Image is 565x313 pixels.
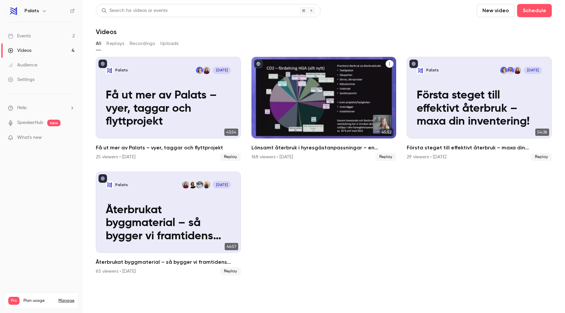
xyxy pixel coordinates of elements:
[160,38,179,49] button: Uploads
[58,298,74,303] a: Manage
[251,154,293,160] div: 168 viewers • [DATE]
[196,67,203,74] img: Lotta Lundin
[203,181,210,188] img: Jonas Liljenberg
[251,57,396,161] a: 45:52Lönsamt återbruk i hyresgästanpassningar – en kostnadsanalys med Fabege168 viewers • [DATE]R...
[375,153,396,161] span: Replay
[98,59,107,68] button: published
[224,129,238,136] span: 43:54
[8,6,19,16] img: Palats
[8,47,31,54] div: Videos
[225,243,238,250] span: 46:57
[254,59,263,68] button: published
[251,57,396,161] li: Lönsamt återbruk i hyresgästanpassningar – en kostnadsanalys med Fabege
[115,182,128,187] p: Palats
[407,57,552,161] a: Första steget till effektivt återbruk – maxa din inventering!PalatsAmelie BerggrenCharlotte Lands...
[407,154,446,160] div: 29 viewers • [DATE]
[8,104,75,111] li: help-dropdown-opener
[407,57,552,161] li: Första steget till effektivt återbruk – maxa din inventering!
[47,120,60,126] span: new
[196,181,203,188] img: Lars Andersson
[96,268,136,275] div: 65 viewers • [DATE]
[96,28,117,36] h1: Videos
[189,181,196,188] img: Anna Fredriksson
[213,67,231,74] span: [DATE]
[507,67,514,74] img: Charlotte Landström
[182,181,189,188] img: Amelie Berggren
[517,4,552,17] button: Schedule
[220,153,241,161] span: Replay
[409,59,418,68] button: published
[17,134,42,141] span: What's new
[531,153,552,161] span: Replay
[524,67,542,74] span: [DATE]
[106,67,113,74] img: Få ut mer av Palats – vyer, taggar och flyttprojekt
[96,258,241,266] h2: Återbrukat byggmaterial – så bygger vi framtidens lönsamma och hållbara fastighetsbransch
[203,67,210,74] img: Amelie Berggren
[417,89,542,129] p: Första steget till effektivt återbruk – maxa din inventering!
[8,76,34,83] div: Settings
[115,68,128,73] p: Palats
[417,67,424,74] img: Första steget till effektivt återbruk – maxa din inventering!
[407,144,552,152] h2: Första steget till effektivt återbruk – maxa din inventering!
[96,154,135,160] div: 25 viewers • [DATE]
[106,89,231,129] p: Få ut mer av Palats – vyer, taggar och flyttprojekt
[477,4,514,17] button: New video
[8,297,19,305] span: Pro
[96,172,241,276] a: Återbrukat byggmaterial – så bygger vi framtidens lönsamma och hållbara fastighetsbranschPalatsJo...
[101,7,168,14] div: Search for videos or events
[23,298,55,303] span: Plan usage
[220,267,241,275] span: Replay
[67,135,75,141] iframe: Noticeable Trigger
[106,204,231,243] p: Återbrukat byggmaterial – så bygger vi framtidens lönsamma och hållbara fastighetsbransch
[380,129,394,136] span: 45:52
[130,38,155,49] button: Recordings
[106,38,124,49] button: Replays
[106,181,113,188] img: Återbrukat byggmaterial – så bygger vi framtidens lönsamma och hållbara fastighetsbransch
[17,119,43,126] a: SpeakerHub
[96,144,241,152] h2: Få ut mer av Palats – vyer, taggar och flyttprojekt
[514,67,521,74] img: Amelie Berggren
[535,129,549,136] span: 54:38
[96,57,241,161] li: Få ut mer av Palats – vyer, taggar och flyttprojekt
[96,38,101,49] button: All
[500,67,508,74] img: Lotta Lundin
[96,4,552,309] section: Videos
[213,181,231,188] span: [DATE]
[24,8,39,14] h6: Palats
[8,62,37,68] div: Audience
[8,33,31,39] div: Events
[426,68,439,73] p: Palats
[98,174,107,183] button: published
[17,104,27,111] span: Help
[96,57,552,275] ul: Videos
[251,144,396,152] h2: Lönsamt återbruk i hyresgästanpassningar – en kostnadsanalys med Fabege
[96,172,241,276] li: Återbrukat byggmaterial – så bygger vi framtidens lönsamma och hållbara fastighetsbransch
[96,57,241,161] a: Få ut mer av Palats – vyer, taggar och flyttprojektPalatsAmelie BerggrenLotta Lundin[DATE]Få ut m...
